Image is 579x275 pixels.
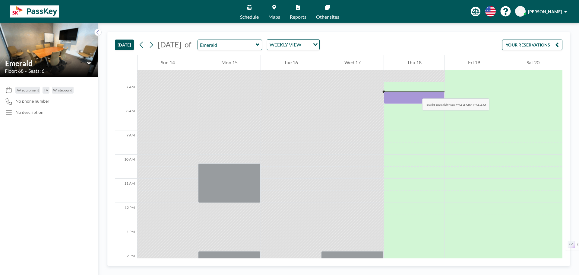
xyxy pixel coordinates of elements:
b: 7:54 AM [472,103,486,107]
span: Schedule [240,14,259,19]
span: Seats: 6 [28,68,44,74]
span: • [25,69,27,73]
span: No phone number [15,98,49,104]
span: Maps [268,14,280,19]
span: AV equipment [17,88,39,92]
input: Emerald [5,59,87,68]
div: 9 AM [115,130,137,155]
span: WEEKLY VIEW [268,41,302,49]
span: TV [44,88,48,92]
div: 10 AM [115,155,137,179]
span: Book from to [422,98,489,110]
div: Search for option [267,40,319,50]
span: SJ [518,9,523,14]
div: Fri 19 [445,55,503,70]
div: 12 PM [115,203,137,227]
span: [PERSON_NAME] [528,9,562,14]
div: Tue 16 [261,55,321,70]
div: Thu 18 [384,55,445,70]
input: Emerald [198,40,256,50]
div: Mon 15 [198,55,261,70]
div: 7 AM [115,82,137,106]
div: 1 PM [115,227,137,251]
b: 7:24 AM [455,103,469,107]
span: Whiteboard [53,88,72,92]
span: [DATE] [158,40,182,49]
div: 6 AM [115,58,137,82]
b: Emerald [434,103,447,107]
span: Reports [290,14,306,19]
span: Other sites [316,14,339,19]
button: [DATE] [115,40,134,50]
span: of [185,40,191,49]
img: organization-logo [10,5,59,18]
button: YOUR RESERVATIONS [502,40,562,50]
div: 8 AM [115,106,137,130]
div: Sun 14 [138,55,198,70]
div: No description [15,110,43,115]
div: 11 AM [115,179,137,203]
input: Search for option [303,41,309,49]
div: Wed 17 [321,55,384,70]
div: Sat 20 [503,55,562,70]
span: Floor: 68 [5,68,24,74]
